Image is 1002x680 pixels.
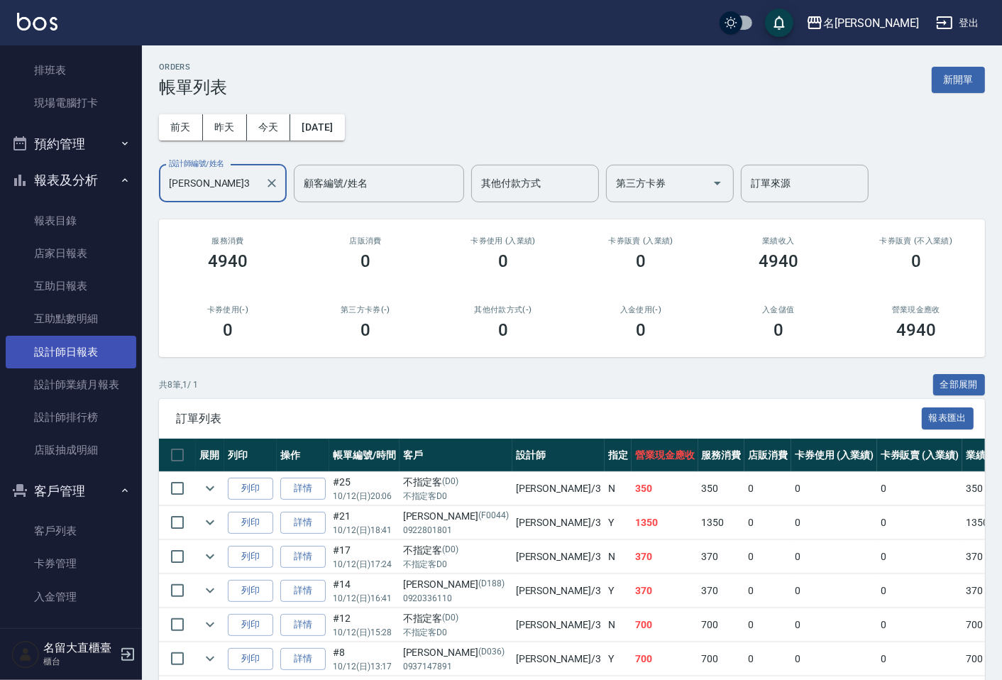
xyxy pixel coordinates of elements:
td: 0 [744,472,791,505]
a: 新開單 [932,72,985,86]
button: 列印 [228,648,273,670]
td: 350 [698,472,745,505]
h2: 入金使用(-) [589,305,693,314]
td: [PERSON_NAME] /3 [512,472,605,505]
td: #8 [329,642,400,676]
h2: 入金儲值 [727,305,830,314]
td: 0 [791,608,877,642]
button: expand row [199,614,221,635]
img: Person [11,640,40,669]
h3: 0 [498,251,508,271]
a: 報表匯出 [922,411,974,424]
h3: 0 [360,251,370,271]
button: 列印 [228,580,273,602]
td: #12 [329,608,400,642]
h3: 0 [773,320,783,340]
td: 0 [744,608,791,642]
td: 0 [791,642,877,676]
button: 預約管理 [6,126,136,163]
a: 客戶列表 [6,515,136,547]
button: 列印 [228,614,273,636]
a: 入金管理 [6,581,136,613]
h2: 卡券販賣 (不入業績) [864,236,968,246]
p: 10/12 (日) 20:06 [333,490,396,503]
td: 0 [744,506,791,539]
th: 店販消費 [744,439,791,472]
a: 詳情 [280,580,326,602]
th: 帳單編號/時間 [329,439,400,472]
th: 卡券使用 (入業績) [791,439,877,472]
td: [PERSON_NAME] /3 [512,540,605,574]
p: 10/12 (日) 16:41 [333,592,396,605]
td: 0 [791,472,877,505]
th: 服務消費 [698,439,745,472]
td: 0 [791,574,877,608]
button: save [765,9,793,37]
div: 不指定客 [403,611,509,626]
button: 名[PERSON_NAME] [800,9,925,38]
a: 報表目錄 [6,204,136,237]
h3: 0 [911,251,921,271]
a: 互助日報表 [6,270,136,302]
td: 0 [877,642,963,676]
p: 10/12 (日) 17:24 [333,558,396,571]
h3: 0 [636,320,646,340]
button: expand row [199,648,221,669]
td: 350 [632,472,698,505]
td: #14 [329,574,400,608]
p: (D188) [478,577,505,592]
h3: 0 [498,320,508,340]
td: 700 [698,642,745,676]
td: 700 [632,642,698,676]
h3: 帳單列表 [159,77,227,97]
td: N [605,608,632,642]
td: #21 [329,506,400,539]
button: Open [706,172,729,194]
img: Logo [17,13,57,31]
td: 0 [877,574,963,608]
td: 1350 [698,506,745,539]
p: 10/12 (日) 15:28 [333,626,396,639]
a: 店販抽成明細 [6,434,136,466]
button: 列印 [228,546,273,568]
h3: 服務消費 [176,236,280,246]
button: 報表匯出 [922,407,974,429]
p: (D036) [478,645,505,660]
div: 名[PERSON_NAME] [823,14,919,32]
td: 0 [744,540,791,574]
p: 0937147891 [403,660,509,673]
div: [PERSON_NAME] [403,645,509,660]
td: 0 [744,574,791,608]
span: 訂單列表 [176,412,922,426]
th: 操作 [277,439,329,472]
p: 櫃台 [43,655,116,668]
button: 列印 [228,478,273,500]
button: 報表及分析 [6,162,136,199]
button: expand row [199,546,221,567]
th: 列印 [224,439,277,472]
td: 0 [744,642,791,676]
h2: 其他付款方式(-) [451,305,555,314]
h2: 店販消費 [314,236,417,246]
td: 700 [698,608,745,642]
h3: 0 [223,320,233,340]
td: 370 [632,574,698,608]
button: expand row [199,512,221,533]
td: [PERSON_NAME] /3 [512,642,605,676]
td: 0 [791,506,877,539]
p: 不指定客D0 [403,558,509,571]
a: 詳情 [280,478,326,500]
p: (F0044) [478,509,509,524]
a: 卡券管理 [6,547,136,580]
a: 詳情 [280,648,326,670]
td: 0 [877,608,963,642]
th: 指定 [605,439,632,472]
button: 前天 [159,114,203,141]
td: Y [605,642,632,676]
h2: ORDERS [159,62,227,72]
td: 0 [791,540,877,574]
button: expand row [199,580,221,601]
a: 現場電腦打卡 [6,87,136,119]
p: (D0) [442,611,458,626]
td: 0 [877,540,963,574]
